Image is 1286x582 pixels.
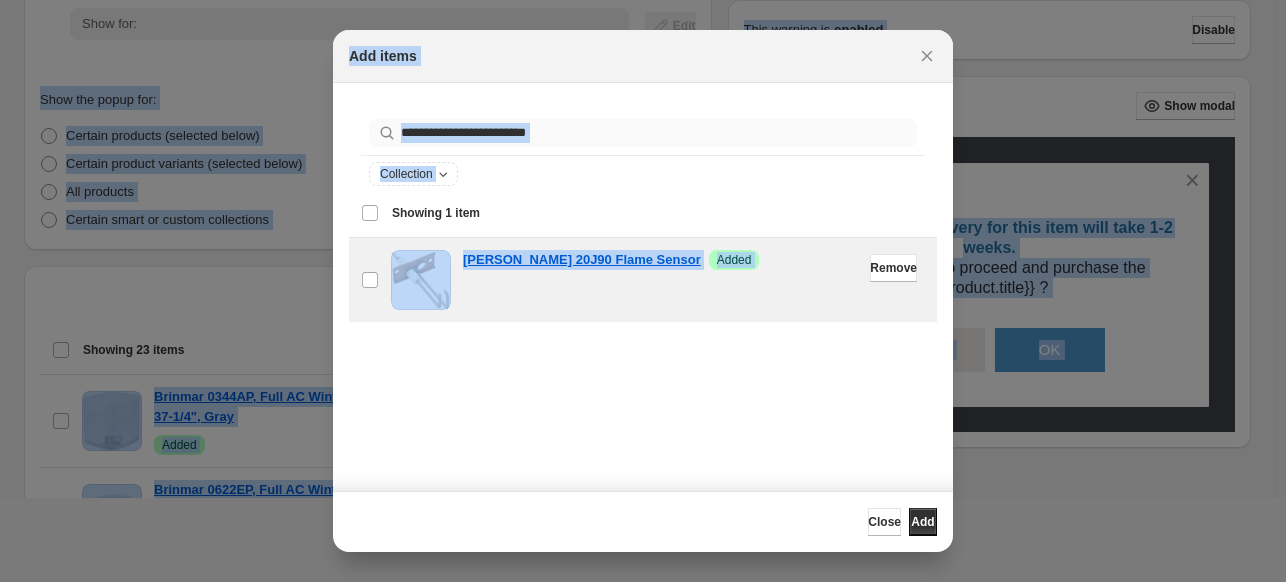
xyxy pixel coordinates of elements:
[868,508,901,536] button: Close
[717,252,752,268] span: Added
[392,205,480,221] span: Showing 1 item
[370,163,457,185] button: Collection
[870,254,917,282] button: Remove
[909,508,937,536] button: Add
[349,46,417,66] h2: Add items
[911,514,934,530] span: Add
[913,42,941,70] button: Close
[870,260,917,276] span: Remove
[391,250,451,310] img: Lennox 20J90 Flame Sensor
[380,166,433,182] span: Collection
[463,250,701,270] a: [PERSON_NAME] 20J90 Flame Sensor
[868,514,901,530] span: Close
